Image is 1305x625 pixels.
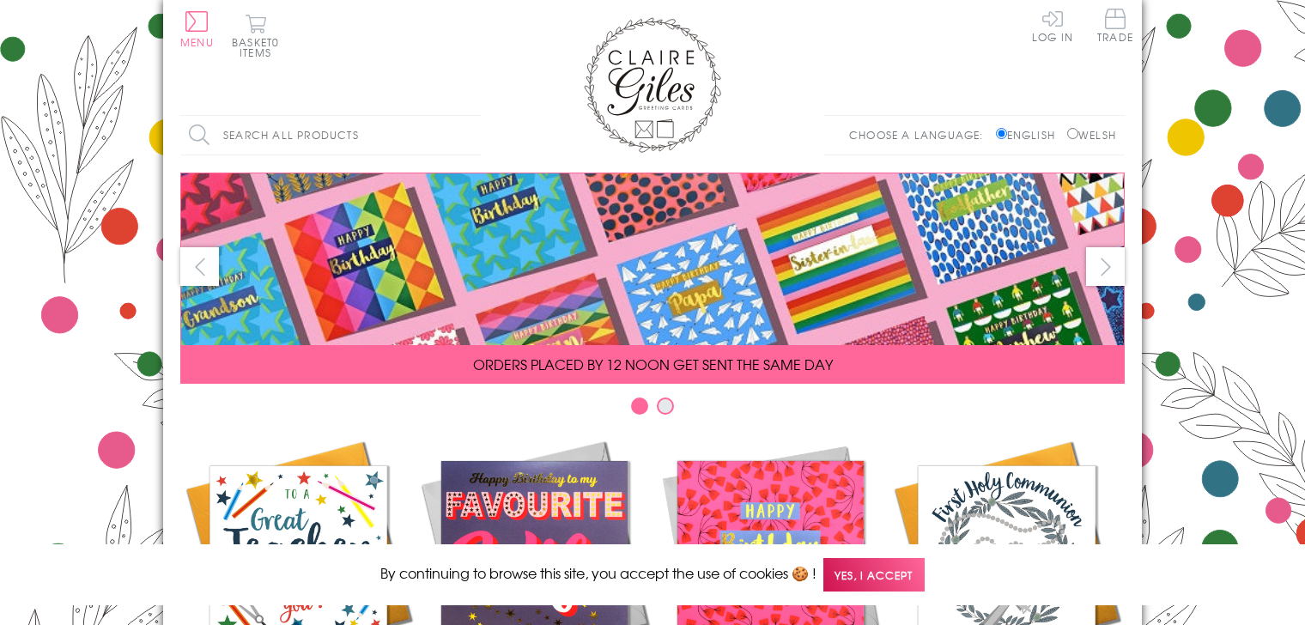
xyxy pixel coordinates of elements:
input: Search all products [180,116,481,155]
label: English [996,127,1064,143]
button: Menu [180,11,214,47]
span: Trade [1097,9,1133,42]
button: Carousel Page 2 [657,397,674,415]
input: English [996,128,1007,139]
div: Carousel Pagination [180,397,1125,423]
span: ORDERS PLACED BY 12 NOON GET SENT THE SAME DAY [473,354,833,374]
button: Carousel Page 1 (Current Slide) [631,397,648,415]
span: Yes, I accept [823,558,925,592]
button: prev [180,247,219,286]
input: Search [464,116,481,155]
p: Choose a language: [849,127,992,143]
span: 0 items [240,34,279,60]
label: Welsh [1067,127,1116,143]
input: Welsh [1067,128,1078,139]
a: Trade [1097,9,1133,46]
span: Menu [180,34,214,50]
button: Basket0 items [232,14,279,58]
a: Log In [1032,9,1073,42]
button: next [1086,247,1125,286]
img: Claire Giles Greetings Cards [584,17,721,153]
